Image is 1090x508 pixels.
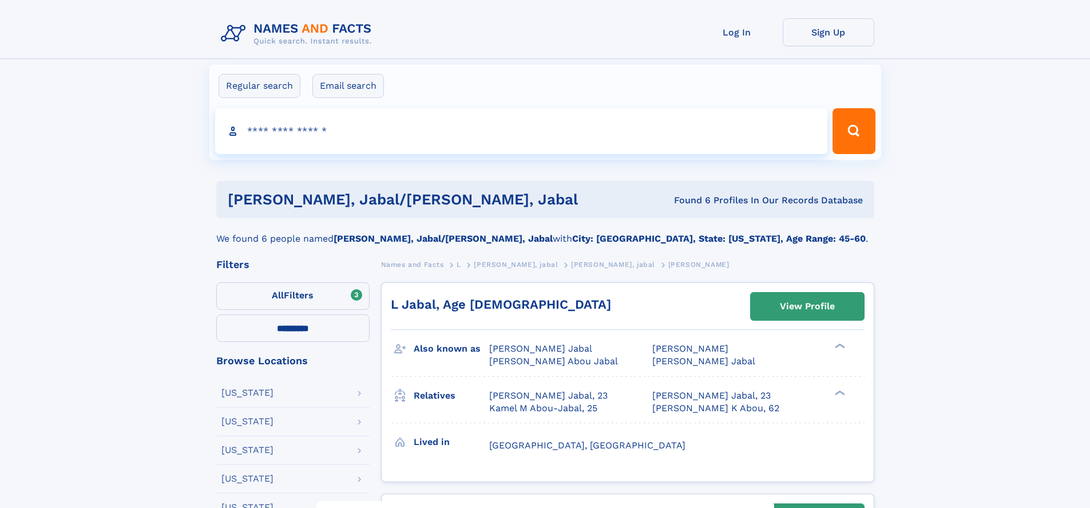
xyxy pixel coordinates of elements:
[474,261,558,269] span: [PERSON_NAME], jabal
[691,18,783,46] a: Log In
[572,233,866,244] b: City: [GEOGRAPHIC_DATA], State: [US_STATE], Age Range: 45-60
[832,342,846,350] div: ❯
[652,402,779,415] a: [PERSON_NAME] K Abou, 62
[221,417,274,426] div: [US_STATE]
[652,356,755,367] span: [PERSON_NAME] Jabal
[489,402,597,415] a: Kamel M Abou-Jabal, 25
[334,233,553,244] b: [PERSON_NAME], Jabal/[PERSON_NAME], Jabal
[228,192,626,207] h1: [PERSON_NAME], jabal/[PERSON_NAME], jabal
[571,257,655,271] a: [PERSON_NAME], jabal
[221,388,274,397] div: [US_STATE]
[312,74,384,98] label: Email search
[668,261,730,269] span: [PERSON_NAME]
[216,218,874,246] div: We found 6 people named with .
[216,259,370,270] div: Filters
[414,386,489,405] h3: Relatives
[414,432,489,452] h3: Lived in
[414,339,489,359] h3: Also known as
[489,356,618,367] span: [PERSON_NAME] Abou Jabal
[457,257,461,271] a: L
[833,108,875,154] button: Search Button
[652,343,728,354] span: [PERSON_NAME]
[626,194,863,207] div: Found 6 Profiles In Our Records Database
[474,257,558,271] a: [PERSON_NAME], jabal
[221,446,274,455] div: [US_STATE]
[381,257,444,271] a: Names and Facts
[272,290,284,301] span: All
[832,389,846,396] div: ❯
[216,282,370,310] label: Filters
[219,74,300,98] label: Regular search
[489,389,608,402] a: [PERSON_NAME] Jabal, 23
[751,293,864,320] a: View Profile
[489,440,685,451] span: [GEOGRAPHIC_DATA], [GEOGRAPHIC_DATA]
[571,261,655,269] span: [PERSON_NAME], jabal
[221,474,274,483] div: [US_STATE]
[391,297,611,312] a: L Jabal, Age [DEMOGRAPHIC_DATA]
[780,293,835,320] div: View Profile
[783,18,874,46] a: Sign Up
[489,343,592,354] span: [PERSON_NAME] Jabal
[215,108,828,154] input: search input
[457,261,461,269] span: L
[216,356,370,366] div: Browse Locations
[652,389,771,402] a: [PERSON_NAME] Jabal, 23
[216,18,381,49] img: Logo Names and Facts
